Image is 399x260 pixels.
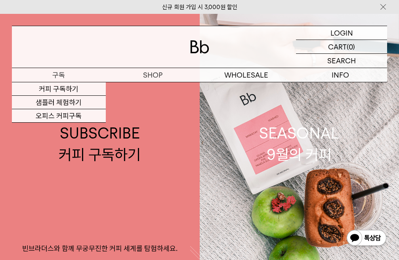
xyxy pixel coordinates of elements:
a: 샘플러 체험하기 [12,96,106,109]
img: 카카오톡 채널 1:1 채팅 버튼 [346,229,387,248]
a: 신규 회원 가입 시 3,000원 할인 [162,4,237,11]
p: SEARCH [327,54,356,68]
div: SUBSCRIBE 커피 구독하기 [59,123,141,165]
p: LOGIN [330,26,353,40]
a: CART (0) [296,40,387,54]
a: SHOP [106,68,200,82]
p: CART [328,40,347,53]
img: 로고 [190,40,209,53]
a: 커피 구독하기 [12,82,106,96]
div: SEASONAL 9월의 커피 [259,123,339,165]
p: WHOLESALE [200,68,294,82]
a: 구독 [12,68,106,82]
a: LOGIN [296,26,387,40]
p: INFO [293,68,387,82]
a: 오피스 커피구독 [12,109,106,123]
p: (0) [347,40,355,53]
